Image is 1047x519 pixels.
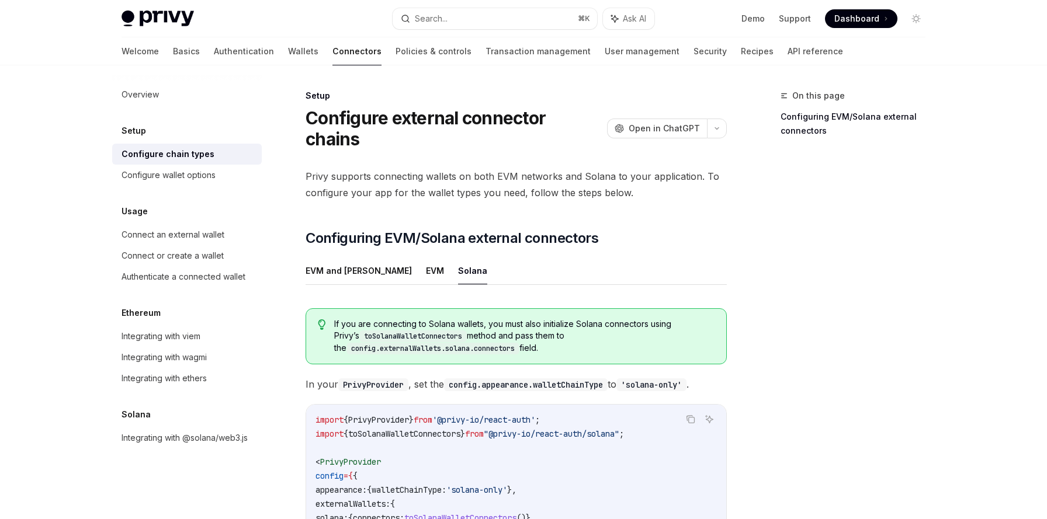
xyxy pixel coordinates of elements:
[781,107,935,140] a: Configuring EVM/Solana external connectors
[214,37,274,65] a: Authentication
[825,9,897,28] a: Dashboard
[792,89,845,103] span: On this page
[507,485,516,495] span: },
[173,37,200,65] a: Basics
[605,37,679,65] a: User management
[348,429,460,439] span: toSolanaWalletConnectors
[306,376,727,392] span: In your , set the to .
[346,343,519,354] code: config.externalWallets.solana.connectors
[122,350,207,364] div: Integrating with wagmi
[359,330,467,342] code: toSolanaWalletConnectors
[603,8,654,29] button: Ask AI
[446,485,507,495] span: 'solana-only'
[344,429,348,439] span: {
[683,412,698,427] button: Copy the contents from the code block
[629,123,700,134] span: Open in ChatGPT
[112,165,262,186] a: Configure wallet options
[465,429,484,439] span: from
[306,257,412,284] button: EVM and [PERSON_NAME]
[409,414,414,425] span: }
[122,407,151,422] h5: Solana
[414,414,432,425] span: from
[112,347,262,368] a: Integrating with wagmi
[112,326,262,347] a: Integrating with viem
[348,471,353,481] span: {
[393,8,597,29] button: Search...⌘K
[367,485,372,495] span: {
[332,37,382,65] a: Connectors
[353,471,358,481] span: {
[484,429,619,439] span: "@privy-io/react-auth/solana"
[122,228,224,242] div: Connect an external wallet
[122,147,214,161] div: Configure chain types
[415,12,448,26] div: Search...
[316,429,344,439] span: import
[334,318,715,354] span: If you are connecting to Solana wallets, you must also initialize Solana connectors using Privy’s...
[834,13,879,25] span: Dashboard
[306,229,598,248] span: Configuring EVM/Solana external connectors
[306,90,727,102] div: Setup
[112,245,262,266] a: Connect or create a wallet
[390,499,395,509] span: {
[348,414,409,425] span: PrivyProvider
[460,429,465,439] span: }
[122,306,161,320] h5: Ethereum
[112,224,262,245] a: Connect an external wallet
[396,37,472,65] a: Policies & controls
[112,368,262,389] a: Integrating with ethers
[122,431,248,445] div: Integrating with @solana/web3.js
[122,270,245,284] div: Authenticate a connected wallet
[616,378,687,391] code: 'solana-only'
[316,414,344,425] span: import
[306,107,602,149] h1: Configure external connector chains
[694,37,727,65] a: Security
[112,427,262,448] a: Integrating with @solana/web3.js
[344,471,348,481] span: =
[288,37,318,65] a: Wallets
[338,378,408,391] code: PrivyProvider
[122,371,207,385] div: Integrating with ethers
[122,204,148,218] h5: Usage
[316,471,344,481] span: config
[619,429,624,439] span: ;
[578,14,590,23] span: ⌘ K
[122,88,159,102] div: Overview
[122,329,200,343] div: Integrating with viem
[306,168,727,201] span: Privy supports connecting wallets on both EVM networks and Solana to your application. To configu...
[702,412,717,427] button: Ask AI
[907,9,925,28] button: Toggle dark mode
[112,144,262,165] a: Configure chain types
[122,249,224,263] div: Connect or create a wallet
[486,37,591,65] a: Transaction management
[318,319,326,330] svg: Tip
[316,457,320,467] span: <
[741,13,765,25] a: Demo
[458,257,487,284] button: Solana
[607,119,707,138] button: Open in ChatGPT
[788,37,843,65] a: API reference
[316,499,390,509] span: externalWallets:
[320,457,381,467] span: PrivyProvider
[122,168,216,182] div: Configure wallet options
[779,13,811,25] a: Support
[122,11,194,27] img: light logo
[444,378,608,391] code: config.appearance.walletChainType
[741,37,774,65] a: Recipes
[112,84,262,105] a: Overview
[372,485,446,495] span: walletChainType:
[344,414,348,425] span: {
[122,124,146,138] h5: Setup
[623,13,646,25] span: Ask AI
[112,266,262,287] a: Authenticate a connected wallet
[316,485,367,495] span: appearance:
[535,414,540,425] span: ;
[432,414,535,425] span: '@privy-io/react-auth'
[122,37,159,65] a: Welcome
[426,257,444,284] button: EVM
